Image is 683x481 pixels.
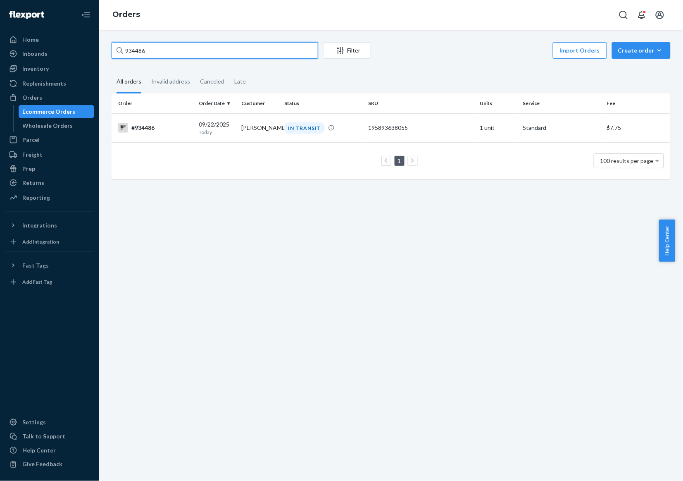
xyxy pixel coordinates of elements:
td: 1 unit [477,113,520,142]
a: Inventory [5,62,94,75]
th: SKU [365,93,477,113]
a: Inbounds [5,47,94,60]
div: Returns [22,179,44,187]
input: Search orders [112,42,318,59]
div: Invalid address [151,71,190,92]
th: Order Date [195,93,238,113]
a: Settings [5,416,94,429]
a: Returns [5,176,94,189]
div: Talk to Support [22,432,65,440]
div: #934486 [118,123,192,133]
div: Ecommerce Orders [23,108,76,116]
a: Add Integration [5,235,94,249]
div: Replenishments [22,79,66,88]
div: Canceled [200,71,224,92]
img: Flexport logo [9,11,44,19]
button: Give Feedback [5,458,94,471]
button: Integrations [5,219,94,232]
div: Reporting [22,194,50,202]
a: Wholesale Orders [19,119,95,132]
a: Orders [112,10,140,19]
p: Today [199,129,235,136]
button: Open Search Box [615,7,632,23]
button: Open notifications [633,7,650,23]
button: Import Orders [553,42,607,59]
div: Filter [324,46,371,55]
th: Units [477,93,520,113]
div: Integrations [22,221,57,230]
div: Inventory [22,65,49,73]
div: Add Fast Tag [22,278,52,285]
div: Parcel [22,136,40,144]
a: Page 1 is your current page [396,157,403,164]
ol: breadcrumbs [106,3,147,27]
a: Home [5,33,94,46]
a: Parcel [5,133,94,146]
div: Orders [22,93,42,102]
div: Prep [22,165,35,173]
button: Close Navigation [78,7,94,23]
th: Order [112,93,195,113]
a: Reporting [5,191,94,204]
td: $7.75 [604,113,671,142]
div: Wholesale Orders [23,122,73,130]
a: Ecommerce Orders [19,105,95,118]
th: Status [281,93,365,113]
th: Service [520,93,604,113]
div: Freight [22,151,43,159]
div: Settings [22,418,46,426]
div: Create order [618,46,664,55]
a: Replenishments [5,77,94,90]
span: 100 results per page [600,157,654,164]
div: All orders [117,71,141,93]
div: Home [22,36,39,44]
th: Fee [604,93,671,113]
a: Orders [5,91,94,104]
div: 09/22/2025 [199,120,235,136]
div: Help Center [22,446,56,455]
div: Add Integration [22,238,59,245]
button: Help Center [659,220,675,262]
div: Fast Tags [22,261,49,270]
button: Create order [612,42,671,59]
a: Add Fast Tag [5,275,94,289]
a: Prep [5,162,94,175]
a: Talk to Support [5,430,94,443]
div: 195893638055 [368,124,474,132]
div: IN TRANSIT [284,122,325,134]
div: Give Feedback [22,460,62,469]
a: Freight [5,148,94,161]
p: Standard [523,124,600,132]
td: [PERSON_NAME] [238,113,281,142]
button: Open account menu [652,7,668,23]
button: Fast Tags [5,259,94,272]
button: Filter [323,42,371,59]
div: Inbounds [22,50,48,58]
a: Help Center [5,444,94,457]
div: Customer [242,100,278,107]
div: Late [234,71,246,92]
